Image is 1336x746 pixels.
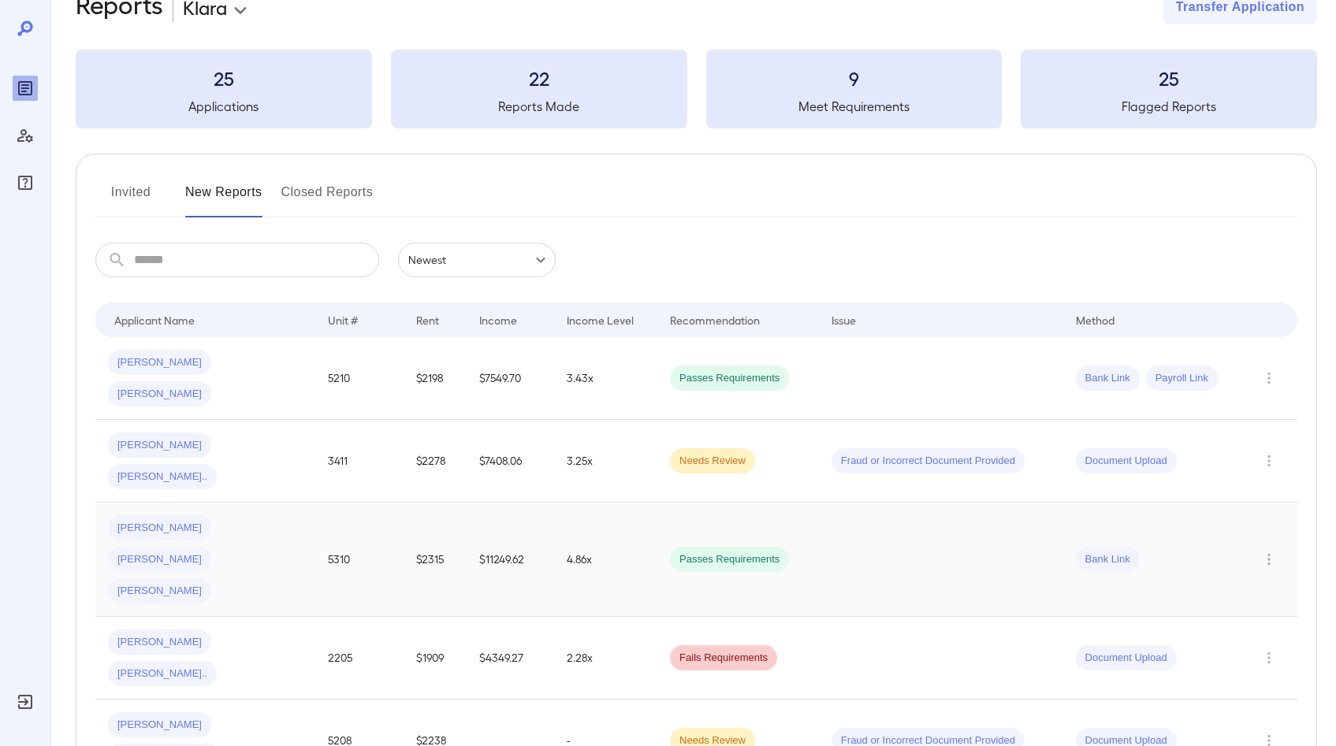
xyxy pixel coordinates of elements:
[108,521,211,536] span: [PERSON_NAME]
[404,420,466,503] td: $2278
[13,170,38,195] div: FAQ
[108,584,211,599] span: [PERSON_NAME]
[1076,454,1177,469] span: Document Upload
[404,503,466,617] td: $2315
[315,337,404,420] td: 5210
[315,503,404,617] td: 5310
[404,337,466,420] td: $2198
[1076,371,1140,386] span: Bank Link
[13,76,38,101] div: Reports
[670,552,789,567] span: Passes Requirements
[670,651,777,666] span: Fails Requirements
[391,97,687,116] h5: Reports Made
[467,503,555,617] td: $11249.62
[1076,651,1177,666] span: Document Upload
[108,666,217,681] span: [PERSON_NAME]..
[13,689,38,714] div: Log Out
[404,617,466,700] td: $1909
[1256,547,1282,572] button: Row Actions
[467,617,555,700] td: $4349.27
[467,337,555,420] td: $7549.70
[832,454,1025,469] span: Fraud or Incorrect Document Provided
[315,420,404,503] td: 3411
[554,617,657,700] td: 2.28x
[108,355,211,370] span: [PERSON_NAME]
[1256,448,1282,473] button: Row Actions
[554,337,657,420] td: 3.43x
[108,469,217,484] span: [PERSON_NAME]..
[1076,310,1115,329] div: Method
[95,180,166,217] button: Invited
[108,635,211,650] span: [PERSON_NAME]
[554,503,657,617] td: 4.86x
[391,65,687,91] h3: 22
[281,180,374,217] button: Closed Reports
[832,310,857,329] div: Issue
[706,65,1003,91] h3: 9
[76,97,372,116] h5: Applications
[108,552,211,567] span: [PERSON_NAME]
[416,310,441,329] div: Rent
[315,617,404,700] td: 2205
[479,310,517,329] div: Income
[1256,645,1282,670] button: Row Actions
[185,180,262,217] button: New Reports
[76,50,1317,128] summary: 25Applications22Reports Made9Meet Requirements25Flagged Reports
[13,123,38,148] div: Manage Users
[554,420,657,503] td: 3.25x
[467,420,555,503] td: $7408.06
[328,310,358,329] div: Unit #
[108,718,211,733] span: [PERSON_NAME]
[76,65,372,91] h3: 25
[670,310,760,329] div: Recommendation
[1256,366,1282,391] button: Row Actions
[670,454,755,469] span: Needs Review
[567,310,634,329] div: Income Level
[706,97,1003,116] h5: Meet Requirements
[114,310,195,329] div: Applicant Name
[1076,552,1140,567] span: Bank Link
[398,243,556,277] div: Newest
[108,438,211,453] span: [PERSON_NAME]
[108,387,211,402] span: [PERSON_NAME]
[1021,97,1317,116] h5: Flagged Reports
[1021,65,1317,91] h3: 25
[670,371,789,386] span: Passes Requirements
[1146,371,1218,386] span: Payroll Link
